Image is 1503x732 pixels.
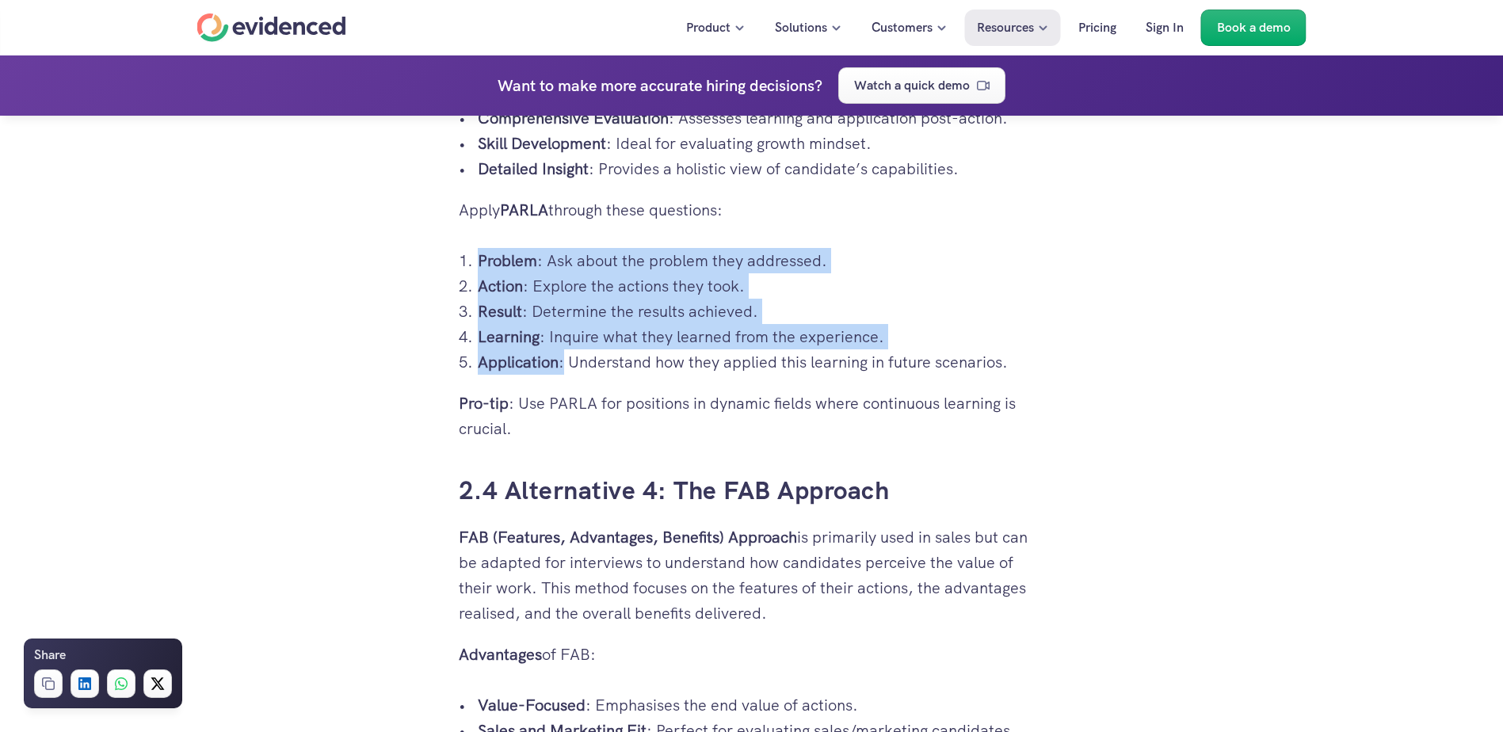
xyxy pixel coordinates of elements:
[478,301,522,322] strong: Result
[478,250,537,271] strong: Problem
[1201,10,1307,46] a: Book a demo
[478,108,669,128] strong: Comprehensive Evaluation
[1146,17,1184,38] p: Sign In
[459,393,509,414] strong: Pro-tip
[1134,10,1196,46] a: Sign In
[872,17,933,38] p: Customers
[459,642,1045,667] p: of FAB:
[34,645,66,665] h6: Share
[1217,17,1291,38] p: Book a demo
[478,158,589,179] strong: Detailed Insight
[459,474,890,507] a: 2.4 Alternative 4: The FAB Approach
[459,644,542,665] strong: Advantages
[686,17,731,38] p: Product
[197,13,346,42] a: Home
[478,133,606,154] strong: Skill Development
[478,299,1045,324] p: : Determine the results achieved.
[854,75,970,96] p: Watch a quick demo
[478,695,586,715] strong: Value-Focused
[478,692,1045,718] p: : Emphasises the end value of actions.
[977,17,1034,38] p: Resources
[1078,17,1116,38] p: Pricing
[459,524,1045,626] p: is primarily used in sales but can be adapted for interviews to understand how candidates perceiv...
[478,105,1045,131] p: : Assesses learning and application post-action.
[478,324,1045,349] p: : Inquire what they learned from the experience.
[478,326,540,347] strong: Learning
[459,391,1045,441] p: : Use PARLA for positions in dynamic fields where continuous learning is crucial.
[775,17,827,38] p: Solutions
[478,349,1045,375] p: : Understand how they applied this learning in future scenarios.
[459,527,797,547] strong: FAB (Features, Advantages, Benefits) Approach
[478,156,1045,181] p: : Provides a holistic view of candidate’s capabilities.
[838,67,1005,104] a: Watch a quick demo
[498,73,822,98] h4: Want to make more accurate hiring decisions?
[459,197,1045,223] p: Apply through these questions:
[500,200,548,220] strong: PARLA
[478,131,1045,156] p: : Ideal for evaluating growth mindset.
[478,276,523,296] strong: Action
[478,248,1045,273] p: : Ask about the problem they addressed.
[478,273,1045,299] p: : Explore the actions they took.
[1066,10,1128,46] a: Pricing
[478,352,559,372] strong: Application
